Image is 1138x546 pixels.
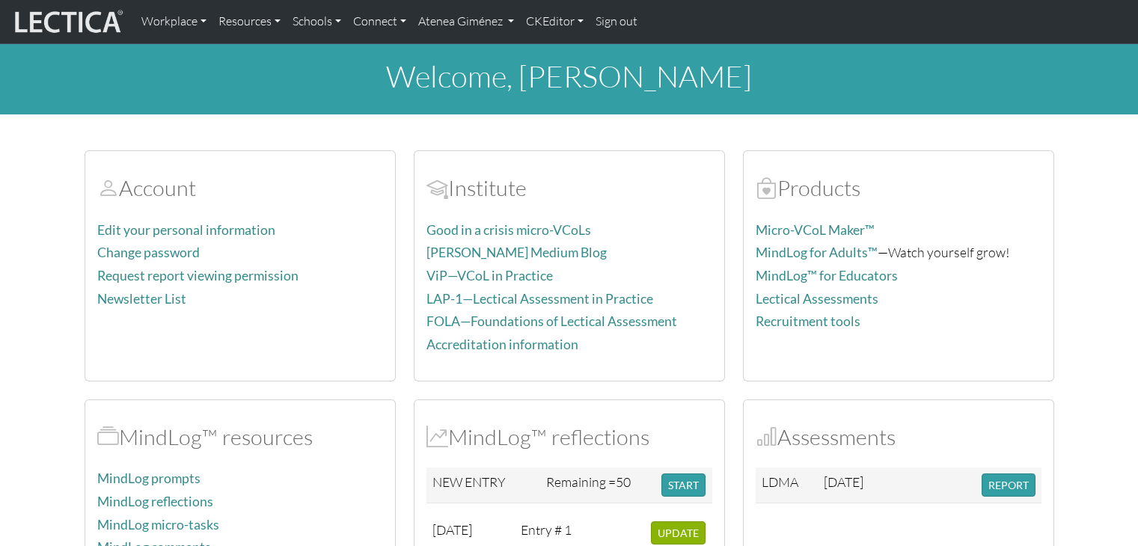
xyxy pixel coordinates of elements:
span: Account [97,174,119,201]
h2: Assessments [756,424,1041,450]
h2: MindLog™ resources [97,424,383,450]
span: Account [426,174,448,201]
h2: Products [756,175,1041,201]
a: [PERSON_NAME] Medium Blog [426,245,607,260]
td: LDMA [756,467,819,503]
a: MindLog reflections [97,494,213,509]
span: [DATE] [824,473,863,490]
a: CKEditor [520,6,590,37]
a: Newsletter List [97,291,186,307]
button: REPORT [982,473,1035,497]
td: Remaining = [540,467,655,503]
a: MindLog prompts [97,470,201,486]
button: START [661,473,706,497]
a: Micro-VCoL Maker™ [756,222,875,238]
a: Good in a crisis micro-VCoLs [426,222,591,238]
a: Accreditation information [426,337,578,352]
span: MindLog [426,423,448,450]
h2: MindLog™ reflections [426,424,712,450]
a: Lectical Assessments [756,291,878,307]
img: lecticalive [11,7,123,36]
td: NEW ENTRY [426,467,541,503]
a: LAP-1—Lectical Assessment in Practice [426,291,653,307]
span: [DATE] [432,521,472,538]
a: Change password [97,245,200,260]
button: UPDATE [651,521,706,545]
p: —Watch yourself grow! [756,242,1041,263]
a: Atenea Giménez [412,6,520,37]
a: Resources [212,6,287,37]
span: Products [756,174,777,201]
a: MindLog micro-tasks [97,517,219,533]
a: Recruitment tools [756,313,860,329]
a: Connect [347,6,412,37]
a: Sign out [590,6,643,37]
h2: Institute [426,175,712,201]
a: MindLog™ for Educators [756,268,898,283]
a: FOLA—Foundations of Lectical Assessment [426,313,677,329]
span: MindLog™ resources [97,423,119,450]
span: UPDATE [658,527,699,539]
a: Edit your personal information [97,222,275,238]
a: Workplace [135,6,212,37]
a: Request report viewing permission [97,268,299,283]
a: Schools [287,6,347,37]
span: 50 [616,473,631,490]
a: ViP—VCoL in Practice [426,268,553,283]
span: Assessments [756,423,777,450]
h2: Account [97,175,383,201]
a: MindLog for Adults™ [756,245,878,260]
